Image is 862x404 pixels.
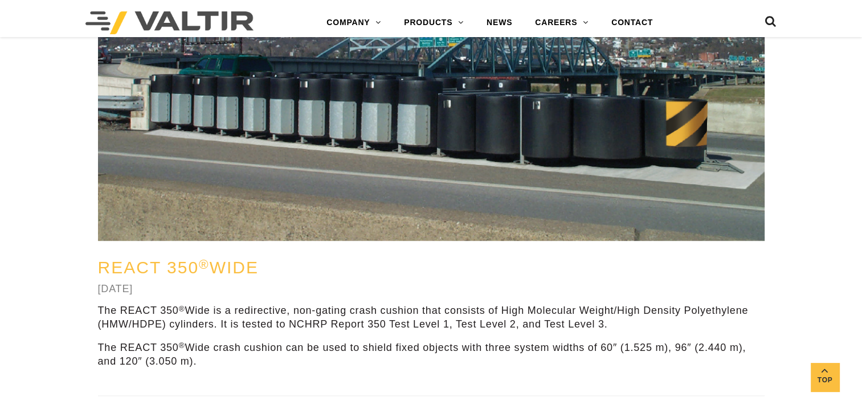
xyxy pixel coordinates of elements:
a: PRODUCTS [393,11,475,34]
a: Top [811,363,839,391]
sup: ® [199,257,210,272]
a: COMPANY [315,11,393,34]
span: Top [811,374,839,387]
a: [DATE] [98,283,133,294]
p: The REACT 350 Wide is a redirective, non-gating crash cushion that consists of High Molecular Wei... [98,304,765,331]
sup: ® [179,305,185,313]
a: CONTACT [600,11,664,34]
a: CAREERS [524,11,600,34]
img: Valtir [85,11,254,34]
p: The REACT 350 Wide crash cushion can be used to shield fixed objects with three system widths of ... [98,341,765,368]
a: NEWS [475,11,524,34]
sup: ® [179,341,185,350]
a: REACT 350®Wide [98,258,259,277]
